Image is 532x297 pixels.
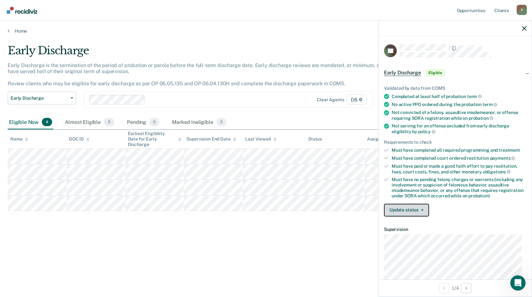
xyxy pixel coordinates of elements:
[104,118,114,126] span: 3
[8,115,53,129] div: Eligible Now
[126,115,160,129] div: Pending
[149,118,159,126] span: 0
[392,94,527,99] div: Completed at least half of probation
[64,115,115,129] div: Almost Eligible
[467,94,482,99] span: term
[482,102,497,107] span: term
[186,136,236,142] div: Supervision End Date
[461,283,472,293] button: Next Opportunity
[379,279,532,296] div: 1 / 4
[392,164,527,174] div: Must have paid or made a good faith effort to pay restitution, fees, court costs, fines, and othe...
[128,131,182,147] div: Earliest Eligibility Date for Early Discharge
[379,63,532,83] div: Early DischargeEligible
[392,110,527,121] div: Not convicted of a felony, assaultive misdemeanor, or offense requiring SORA registration while on
[517,5,527,15] button: Profile dropdown button
[439,283,449,293] button: Previous Opportunity
[245,136,276,142] div: Last Viewed
[499,148,520,153] span: treatment
[483,169,511,174] span: obligations
[469,116,494,121] span: probation
[8,28,524,34] a: Home
[216,118,226,126] span: 2
[308,136,322,142] div: Status
[42,118,52,126] span: 4
[392,155,527,161] div: Must have completed court-ordered restitution
[517,5,527,15] div: P
[8,44,407,62] div: Early Discharge
[384,227,527,232] dt: Supervision
[468,193,490,198] span: probation)
[7,7,37,14] img: Recidiviz
[11,95,68,101] span: Early Discharge
[392,148,527,153] div: Must have completed all required programming and
[317,97,344,103] div: Clear agents
[392,102,527,107] div: No active PPO ordered during the probation
[418,129,435,134] span: policy
[8,62,405,87] p: Early Discharge is the termination of the period of probation or parole before the full-term disc...
[171,115,228,129] div: Marked Ineligible
[392,177,527,198] div: Must have no pending felony charges or warrants (including any involvement or suspicion of feloni...
[367,136,397,142] div: Assigned to
[384,70,421,76] span: Early Discharge
[490,156,515,161] span: payments
[384,140,527,145] div: Requirements to check
[510,275,526,291] iframe: Intercom live chat
[384,204,429,217] button: Update status
[384,86,527,91] div: Validated by data from COMS
[347,95,367,105] span: D8
[426,70,444,76] span: Eligible
[10,136,28,142] div: Name
[69,136,90,142] div: DOC ID
[392,123,527,134] div: Not serving for an offense excluded from early discharge eligibility by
